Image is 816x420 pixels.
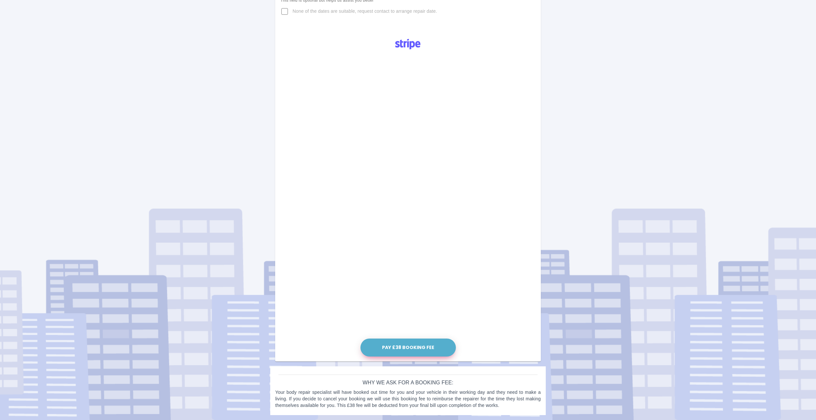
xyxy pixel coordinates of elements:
[391,36,424,52] img: Logo
[275,378,541,387] h6: Why we ask for a booking fee:
[275,389,541,409] p: Your body repair specialist will have booked out time for you and your vehicle in their working d...
[359,54,457,337] iframe: Secure payment input frame
[360,339,456,357] button: Pay £38 Booking Fee
[292,8,437,15] span: None of the dates are suitable, request contact to arrange repair date.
